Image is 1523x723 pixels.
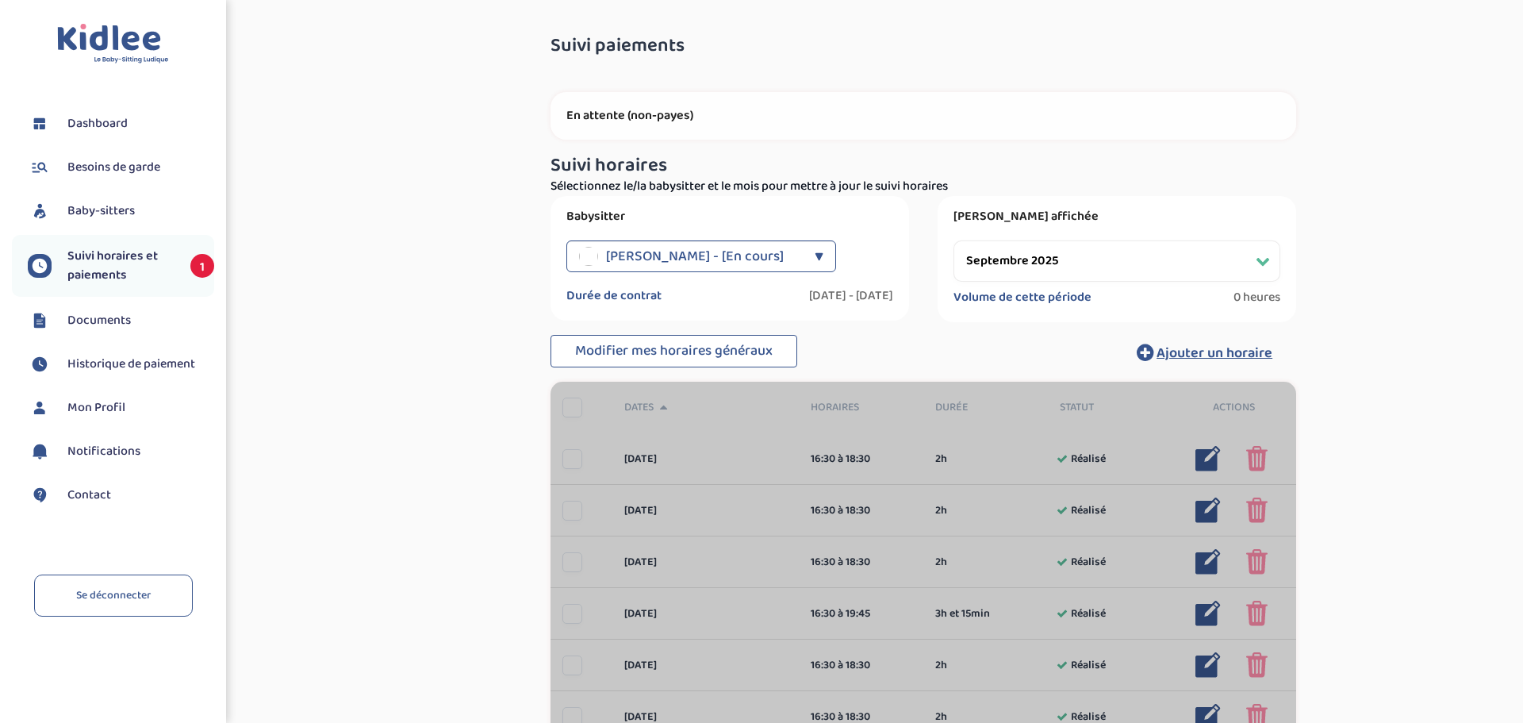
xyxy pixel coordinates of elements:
[28,396,214,420] a: Mon Profil
[28,352,52,376] img: suivihoraire.svg
[28,440,214,463] a: Notifications
[953,209,1280,225] label: [PERSON_NAME] affichée
[28,156,52,179] img: besoin.svg
[551,36,685,56] span: Suivi paiements
[28,309,214,333] a: Documents
[28,352,214,376] a: Historique de paiement
[551,335,797,368] button: Modifier mes horaires généraux
[28,199,52,223] img: babysitters.svg
[28,156,214,179] a: Besoins de garde
[190,254,214,278] span: 1
[28,112,214,136] a: Dashboard
[1113,335,1296,370] button: Ajouter un horaire
[67,247,175,285] span: Suivi horaires et paiements
[67,311,131,330] span: Documents
[566,108,1280,124] p: En attente (non-payes)
[953,290,1091,306] label: Volume de cette période
[57,24,169,64] img: logo.svg
[28,112,52,136] img: dashboard.svg
[551,156,1296,176] h3: Suivi horaires
[28,483,214,507] a: Contact
[575,340,773,362] span: Modifier mes horaires généraux
[28,247,214,285] a: Suivi horaires et paiements 1
[67,398,125,417] span: Mon Profil
[1157,342,1272,364] span: Ajouter un horaire
[815,240,823,272] div: ▼
[67,202,135,221] span: Baby-sitters
[809,288,893,304] label: [DATE] - [DATE]
[28,483,52,507] img: contact.svg
[1233,290,1280,306] span: 0 heures
[28,254,52,278] img: suivihoraire.svg
[67,114,128,133] span: Dashboard
[551,177,1296,196] p: Sélectionnez le/la babysitter et le mois pour mettre à jour le suivi horaires
[606,240,784,272] span: [PERSON_NAME] - [En cours]
[566,209,893,225] label: Babysitter
[67,486,111,505] span: Contact
[28,309,52,333] img: documents.svg
[28,396,52,420] img: profil.svg
[566,288,662,304] label: Durée de contrat
[67,158,160,177] span: Besoins de garde
[34,575,193,617] a: Se déconnecter
[67,442,140,461] span: Notifications
[67,355,195,374] span: Historique de paiement
[28,440,52,463] img: notification.svg
[28,199,214,223] a: Baby-sitters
